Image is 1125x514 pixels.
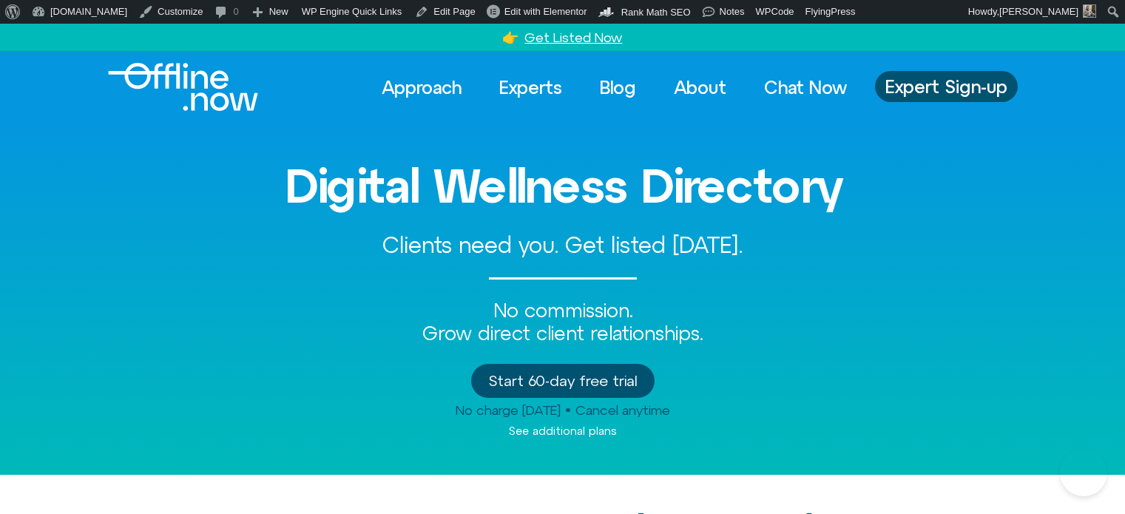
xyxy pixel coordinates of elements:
div: Logo [108,63,233,111]
span: Edit with Elementor [504,6,587,17]
a: Expert Sign-up [875,71,1018,102]
span: Expert Sign-up [885,77,1007,96]
a: Chat Now [751,71,860,104]
a: Start 60-day free trial [471,364,655,398]
nav: Menu [368,71,860,104]
a: Blog [587,71,649,104]
a: Get Listed Now [524,30,622,45]
a: About [661,71,740,104]
h3: Digital Wellness Directory [141,160,984,212]
span: Clients need you. Get listed [DATE]. [382,232,743,257]
iframe: Botpress [1060,449,1107,496]
a: See additional plans [509,425,616,437]
a: Experts [486,71,575,104]
img: Offline.Now logo in white. Text of the words offline.now with a line going through the "O" [108,63,258,111]
span: [PERSON_NAME] [999,6,1078,17]
span: No commission. Grow direct client relationships. [422,300,703,344]
span: No charge [DATE] • Cancel anytime [456,402,670,418]
a: Approach [368,71,475,104]
a: 👉 [502,30,518,45]
span: Start 60-day free trial [489,373,637,389]
span: Rank Math SEO [621,7,691,18]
